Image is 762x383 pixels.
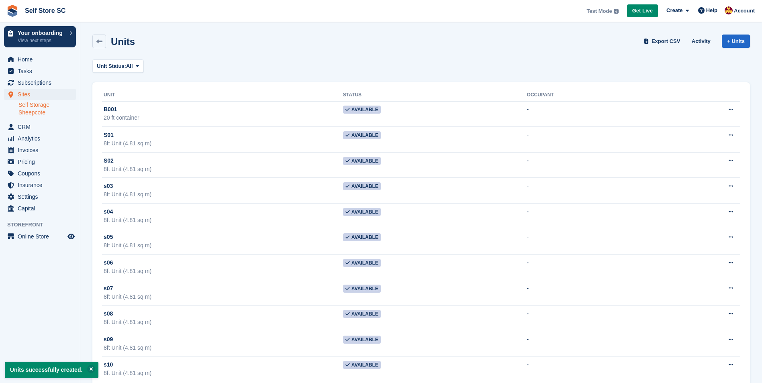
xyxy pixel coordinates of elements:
[343,131,381,139] span: Available
[343,336,381,344] span: Available
[4,191,76,202] a: menu
[18,191,66,202] span: Settings
[18,133,66,144] span: Analytics
[104,344,343,352] div: 8ft Unit (4.81 sq m)
[104,369,343,377] div: 8ft Unit (4.81 sq m)
[4,156,76,167] a: menu
[632,7,653,15] span: Get Live
[527,178,658,204] td: -
[104,182,113,190] span: s03
[92,59,143,73] button: Unit Status: All
[722,35,750,48] a: + Units
[527,306,658,331] td: -
[527,101,658,127] td: -
[343,157,381,165] span: Available
[4,77,76,88] a: menu
[18,145,66,156] span: Invoices
[104,105,117,114] span: B001
[22,4,69,17] a: Self Store SC
[4,179,76,191] a: menu
[6,5,18,17] img: stora-icon-8386f47178a22dfd0bd8f6a31ec36ba5ce8667c1dd55bd0f319d3a0aa187defe.svg
[652,37,680,45] span: Export CSV
[343,106,381,114] span: Available
[104,139,343,148] div: 8ft Unit (4.81 sq m)
[527,255,658,280] td: -
[4,89,76,100] a: menu
[18,231,66,242] span: Online Store
[18,179,66,191] span: Insurance
[104,131,114,139] span: S01
[527,152,658,178] td: -
[18,77,66,88] span: Subscriptions
[343,233,381,241] span: Available
[104,318,343,326] div: 8ft Unit (4.81 sq m)
[104,165,343,173] div: 8ft Unit (4.81 sq m)
[104,259,113,267] span: s06
[104,114,343,122] div: 20 ft container
[527,280,658,306] td: -
[642,35,684,48] a: Export CSV
[343,259,381,267] span: Available
[627,4,658,18] a: Get Live
[343,89,527,102] th: Status
[4,231,76,242] a: menu
[527,204,658,229] td: -
[4,26,76,47] a: Your onboarding View next steps
[18,101,76,116] a: Self Storage Sheepcote
[18,203,66,214] span: Capital
[18,54,66,65] span: Home
[5,362,98,378] p: Units successfully created.
[688,35,714,48] a: Activity
[527,331,658,357] td: -
[4,54,76,65] a: menu
[18,65,66,77] span: Tasks
[666,6,682,14] span: Create
[104,284,113,293] span: s07
[725,6,733,14] img: Tom Allen
[97,62,126,70] span: Unit Status:
[18,121,66,132] span: CRM
[104,157,114,165] span: S02
[4,133,76,144] a: menu
[104,190,343,199] div: 8ft Unit (4.81 sq m)
[4,145,76,156] a: menu
[586,7,612,15] span: Test Mode
[527,89,658,102] th: Occupant
[104,335,113,344] span: s09
[111,36,135,47] h2: Units
[706,6,717,14] span: Help
[4,65,76,77] a: menu
[527,127,658,153] td: -
[104,361,113,369] span: s10
[343,285,381,293] span: Available
[343,182,381,190] span: Available
[343,208,381,216] span: Available
[104,293,343,301] div: 8ft Unit (4.81 sq m)
[102,89,343,102] th: Unit
[614,9,619,14] img: icon-info-grey-7440780725fd019a000dd9b08b2336e03edf1995a4989e88bcd33f0948082b44.svg
[343,310,381,318] span: Available
[66,232,76,241] a: Preview store
[734,7,755,15] span: Account
[4,121,76,132] a: menu
[527,357,658,382] td: -
[343,361,381,369] span: Available
[527,229,658,255] td: -
[18,89,66,100] span: Sites
[18,156,66,167] span: Pricing
[126,62,133,70] span: All
[104,216,343,224] div: 8ft Unit (4.81 sq m)
[7,221,80,229] span: Storefront
[18,168,66,179] span: Coupons
[104,310,113,318] span: s08
[18,37,65,44] p: View next steps
[4,203,76,214] a: menu
[104,267,343,275] div: 8ft Unit (4.81 sq m)
[104,208,113,216] span: s04
[104,241,343,250] div: 8ft Unit (4.81 sq m)
[4,168,76,179] a: menu
[18,30,65,36] p: Your onboarding
[104,233,113,241] span: s05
